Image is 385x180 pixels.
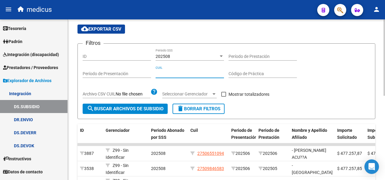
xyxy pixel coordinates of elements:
[258,165,287,172] div: 202505
[156,54,170,59] span: 202508
[151,128,184,140] span: Periodo Abonado por SSS
[197,166,224,171] span: 27509846583
[3,25,26,32] span: Tesorería
[77,25,125,34] button: Exportar CSV
[3,155,31,162] span: Instructivos
[151,151,166,156] span: 202508
[197,151,224,156] span: 27506551094
[80,128,84,133] span: ID
[231,150,254,157] div: 202506
[190,128,198,133] span: Cuil
[5,6,12,13] mat-icon: menu
[80,165,101,172] div: 3538
[80,150,101,157] div: 3887
[177,105,184,112] mat-icon: delete
[188,124,229,151] datatable-header-cell: Cuil
[258,128,279,140] span: Periodo de Prestación
[289,124,335,151] datatable-header-cell: Nombre y Apellido Afiliado
[337,151,362,156] span: $ 477.257,87
[149,124,188,151] datatable-header-cell: Periodo Abonado por SSS
[292,128,327,140] span: Nombre y Apellido Afiliado
[83,104,168,114] button: Buscar Archivos de Subsidio
[173,104,225,114] button: Borrar Filtros
[106,163,129,175] span: Z99 - Sin Identificar
[77,124,103,151] datatable-header-cell: ID
[229,91,269,98] span: Mostrar totalizadores
[292,163,333,175] span: - [GEOGRAPHIC_DATA]
[3,77,51,84] span: Explorador de Archivos
[229,124,256,151] datatable-header-cell: Periodo de Presentación
[231,165,254,172] div: 202506
[150,88,158,95] mat-icon: help
[3,38,22,45] span: Padrón
[177,106,220,112] span: Borrar Filtros
[256,124,289,151] datatable-header-cell: Periodo de Prestación
[116,92,150,97] input: Archivo CSV CUIL
[83,92,116,96] span: Archivo CSV CUIL
[27,3,52,16] span: medicus
[3,64,58,71] span: Prestadores / Proveedores
[87,106,163,112] span: Buscar Archivos de Subsidio
[3,51,59,58] span: Integración (discapacidad)
[106,128,130,133] span: Gerenciador
[292,148,326,167] span: - [PERSON_NAME] ACU??A [PERSON_NAME]
[81,26,121,32] span: Exportar CSV
[3,168,43,175] span: Datos de contacto
[103,124,149,151] datatable-header-cell: Gerenciador
[106,148,129,160] span: Z99 - Sin Identificar
[373,6,380,13] mat-icon: person
[83,39,104,47] h3: Filtros
[162,92,211,97] span: Seleccionar Gerenciador
[337,128,357,140] span: Importe Solicitado
[87,105,94,112] mat-icon: search
[81,25,88,32] mat-icon: cloud_download
[337,166,362,171] span: $ 477.257,85
[335,124,365,151] datatable-header-cell: Importe Solicitado
[231,128,257,140] span: Periodo de Presentación
[258,150,287,157] div: 202506
[151,166,166,171] span: 202508
[364,159,379,174] div: Open Intercom Messenger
